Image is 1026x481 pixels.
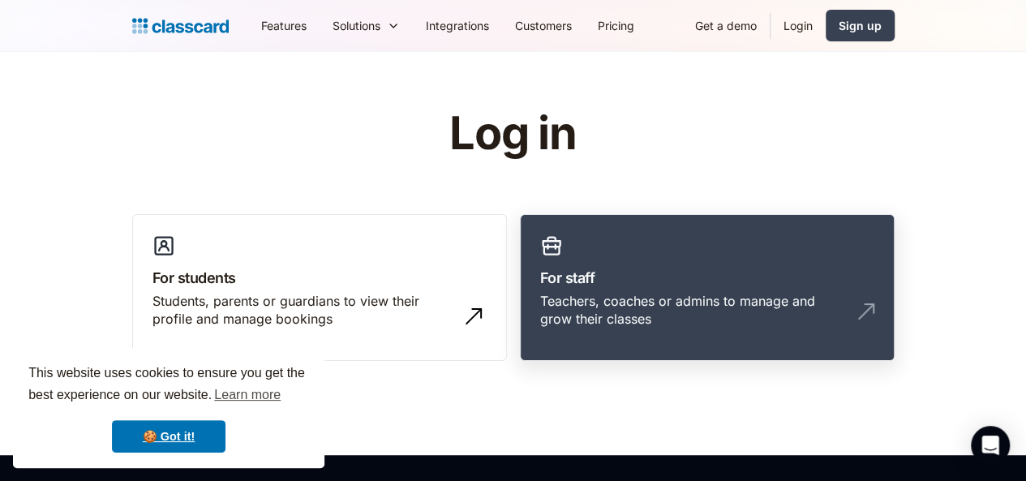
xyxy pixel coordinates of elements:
[28,363,309,407] span: This website uses cookies to ensure you get the best experience on our website.
[255,109,771,159] h1: Log in
[540,292,842,329] div: Teachers, coaches or admins to manage and grow their classes
[540,267,874,289] h3: For staff
[520,214,895,362] a: For staffTeachers, coaches or admins to manage and grow their classes
[585,7,647,44] a: Pricing
[212,383,283,407] a: learn more about cookies
[13,348,324,468] div: cookieconsent
[248,7,320,44] a: Features
[826,10,895,41] a: Sign up
[971,426,1010,465] div: Open Intercom Messenger
[152,292,454,329] div: Students, parents or guardians to view their profile and manage bookings
[112,420,225,453] a: dismiss cookie message
[132,214,507,362] a: For studentsStudents, parents or guardians to view their profile and manage bookings
[132,15,229,37] a: home
[839,17,882,34] div: Sign up
[502,7,585,44] a: Customers
[413,7,502,44] a: Integrations
[333,17,380,34] div: Solutions
[320,7,413,44] div: Solutions
[152,267,487,289] h3: For students
[682,7,770,44] a: Get a demo
[771,7,826,44] a: Login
